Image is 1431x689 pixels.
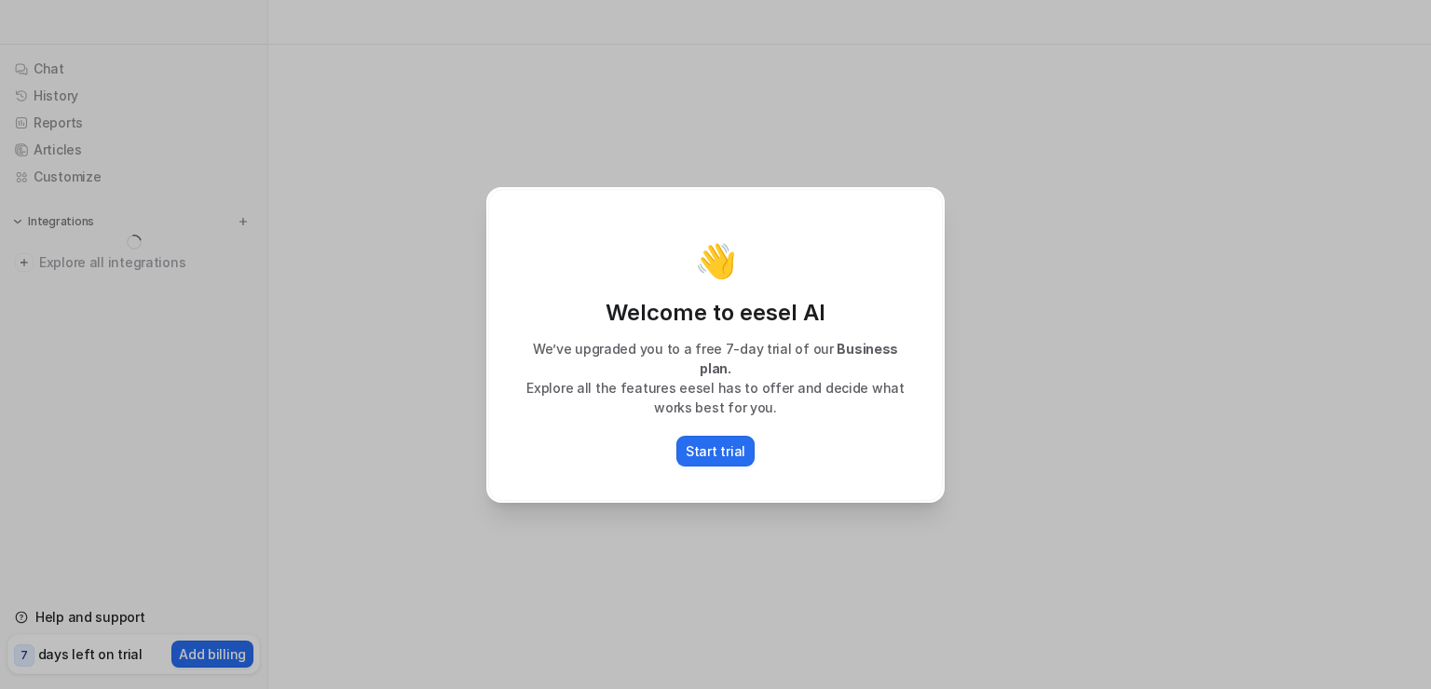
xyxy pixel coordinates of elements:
p: Explore all the features eesel has to offer and decide what works best for you. [508,378,923,417]
p: Welcome to eesel AI [508,298,923,328]
p: Start trial [686,441,745,461]
p: 👋 [695,242,737,279]
button: Start trial [676,436,755,466]
p: We’ve upgraded you to a free 7-day trial of our [508,339,923,378]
